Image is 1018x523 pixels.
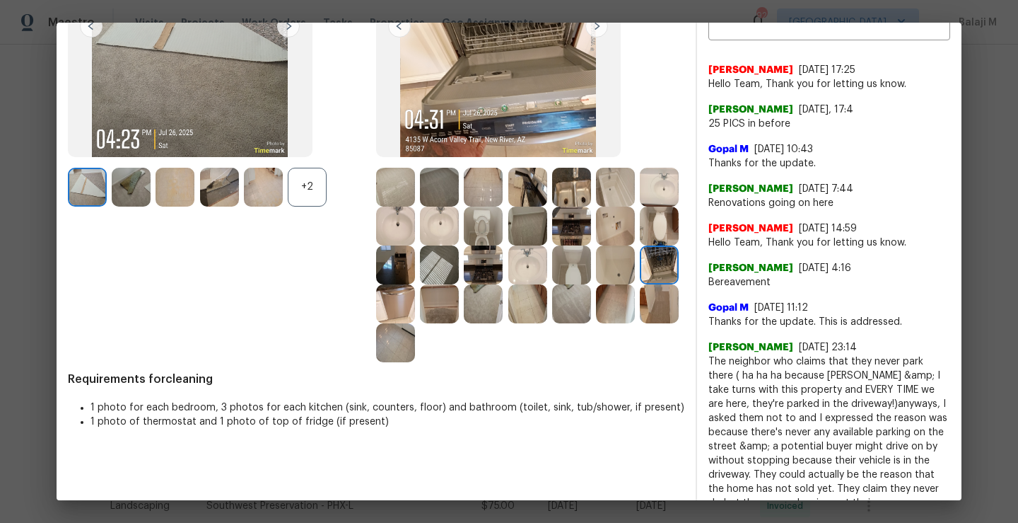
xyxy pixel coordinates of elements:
[799,263,851,273] span: [DATE] 4:16
[799,343,857,352] span: [DATE] 23:14
[708,63,793,77] span: [PERSON_NAME]
[288,168,327,207] div: +2
[68,372,684,386] span: Requirements for cleaning
[708,222,793,236] span: [PERSON_NAME]
[799,105,853,115] span: [DATE], 17:4
[754,144,813,154] span: [DATE] 10:43
[708,315,950,329] span: Thanks for the update. This is addressed.
[754,303,808,313] span: [DATE] 11:12
[90,415,684,429] li: 1 photo of thermostat and 1 photo of top of fridge (if present)
[708,196,950,210] span: Renovations going on here
[708,261,793,275] span: [PERSON_NAME]
[80,15,103,38] img: left-chevron-button-url
[708,275,950,289] span: Bereavement
[799,65,855,75] span: [DATE] 17:25
[708,182,793,196] span: [PERSON_NAME]
[585,15,608,38] img: right-chevron-button-url
[90,401,684,415] li: 1 photo for each bedroom, 3 photos for each kitchen (sink, counters, floor) and bathroom (toilet,...
[708,103,793,117] span: [PERSON_NAME]
[799,184,853,194] span: [DATE] 7:44
[708,142,749,156] span: Gopal M
[708,340,793,355] span: [PERSON_NAME]
[277,15,300,38] img: right-chevron-button-url
[708,156,950,171] span: Thanks for the update.
[388,15,411,38] img: left-chevron-button-url
[708,236,950,250] span: Hello Team, Thank you for letting us know.
[708,77,950,91] span: Hello Team, Thank you for letting us know.
[708,301,749,315] span: Gopal M
[799,224,857,234] span: [DATE] 14:59
[708,117,950,131] span: 25 PICS in before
